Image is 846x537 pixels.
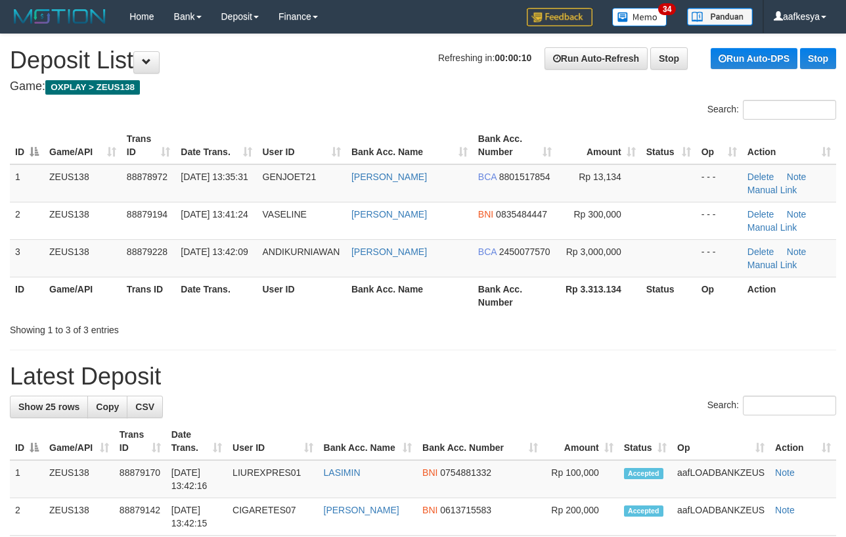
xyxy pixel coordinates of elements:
span: BCA [478,172,497,182]
a: CSV [127,396,163,418]
span: GENJOET21 [263,172,317,182]
th: Date Trans.: activate to sort column ascending [166,423,227,460]
td: 1 [10,164,44,202]
img: Button%20Memo.svg [612,8,667,26]
span: 88878972 [127,172,167,182]
img: panduan.png [687,8,753,26]
span: 88879228 [127,246,167,257]
span: BNI [422,467,437,478]
span: BNI [422,505,437,515]
span: ANDIKURNIAWAN [263,246,340,257]
th: Status: activate to sort column ascending [641,127,696,164]
td: aafLOADBANKZEUS [672,460,770,498]
strong: 00:00:10 [495,53,531,63]
span: CSV [135,402,154,412]
span: [DATE] 13:41:24 [181,209,248,220]
td: aafLOADBANKZEUS [672,498,770,536]
td: ZEUS138 [44,239,122,277]
th: Op: activate to sort column ascending [696,127,742,164]
td: 88879142 [114,498,166,536]
span: OXPLAY > ZEUS138 [45,80,140,95]
span: Show 25 rows [18,402,79,412]
a: Note [775,467,795,478]
td: ZEUS138 [44,164,122,202]
th: Op: activate to sort column ascending [672,423,770,460]
th: User ID [257,277,346,314]
a: [PERSON_NAME] [351,246,427,257]
img: Feedback.jpg [527,8,592,26]
th: ID: activate to sort column descending [10,127,44,164]
th: User ID: activate to sort column ascending [227,423,318,460]
td: LIUREXPRES01 [227,460,318,498]
a: Note [775,505,795,515]
span: Copy 2450077570 to clipboard [499,246,550,257]
td: ZEUS138 [44,202,122,239]
a: [PERSON_NAME] [324,505,399,515]
td: [DATE] 13:42:16 [166,460,227,498]
input: Search: [743,100,836,120]
span: Accepted [624,468,663,479]
span: Copy 0754881332 to clipboard [440,467,491,478]
a: LASIMIN [324,467,361,478]
th: Action: activate to sort column ascending [770,423,836,460]
th: Trans ID: activate to sort column ascending [114,423,166,460]
img: MOTION_logo.png [10,7,110,26]
a: Manual Link [747,260,797,270]
td: - - - [696,164,742,202]
a: Stop [650,47,688,70]
th: Bank Acc. Number: activate to sort column ascending [473,127,557,164]
span: BNI [478,209,493,220]
a: Show 25 rows [10,396,88,418]
span: 88879194 [127,209,167,220]
td: ZEUS138 [44,498,114,536]
td: 1 [10,460,44,498]
span: Copy 8801517854 to clipboard [499,172,550,182]
span: Rp 3,000,000 [566,246,621,257]
label: Search: [707,100,836,120]
input: Search: [743,396,836,415]
th: Status: activate to sort column ascending [619,423,672,460]
span: Copy 0835484447 to clipboard [496,209,547,220]
th: Trans ID [122,277,175,314]
span: Refreshing in: [438,53,531,63]
label: Search: [707,396,836,415]
a: [PERSON_NAME] [351,209,427,220]
th: ID: activate to sort column descending [10,423,44,460]
a: Run Auto-DPS [711,48,797,69]
td: - - - [696,239,742,277]
th: Amount: activate to sort column ascending [557,127,641,164]
td: [DATE] 13:42:15 [166,498,227,536]
span: VASELINE [263,209,307,220]
span: BCA [478,246,497,257]
td: CIGARETES07 [227,498,318,536]
th: ID [10,277,44,314]
th: User ID: activate to sort column ascending [257,127,346,164]
th: Bank Acc. Number: activate to sort column ascending [417,423,543,460]
a: [PERSON_NAME] [351,172,427,182]
td: ZEUS138 [44,460,114,498]
span: 34 [658,3,676,15]
th: Game/API: activate to sort column ascending [44,127,122,164]
a: Note [787,172,807,182]
a: Manual Link [747,222,797,233]
span: [DATE] 13:35:31 [181,172,248,182]
th: Rp 3.313.134 [557,277,641,314]
a: Manual Link [747,185,797,195]
a: Note [787,246,807,257]
h1: Deposit List [10,47,836,74]
td: 2 [10,202,44,239]
td: 3 [10,239,44,277]
span: Copy 0613715583 to clipboard [440,505,491,515]
h4: Game: [10,80,836,93]
th: Bank Acc. Number [473,277,557,314]
span: Copy [96,402,119,412]
td: - - - [696,202,742,239]
a: Stop [800,48,836,69]
span: Accepted [624,505,663,517]
th: Trans ID: activate to sort column ascending [122,127,175,164]
div: Showing 1 to 3 of 3 entries [10,318,343,337]
th: Op [696,277,742,314]
th: Action [742,277,836,314]
h1: Latest Deposit [10,363,836,390]
a: Note [787,209,807,220]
